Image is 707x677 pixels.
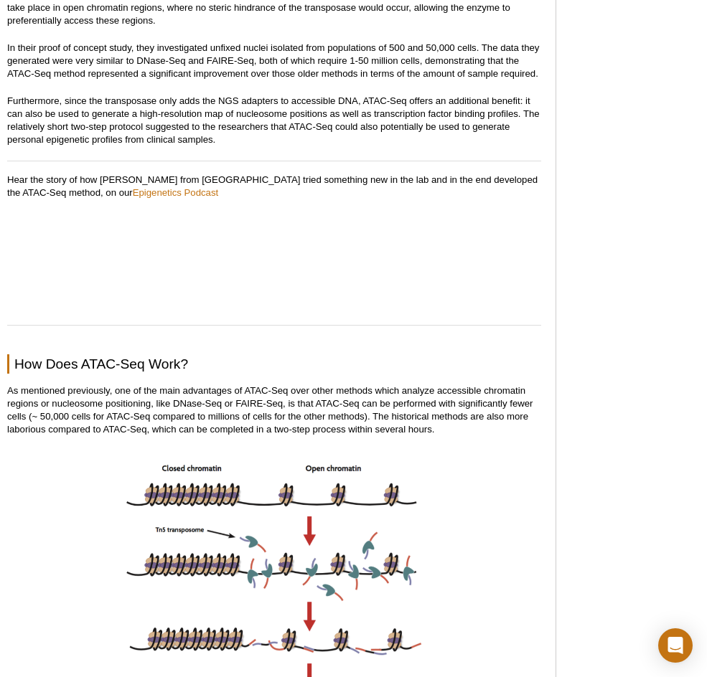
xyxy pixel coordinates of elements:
[7,354,541,374] h2: How Does ATAC-Seq Work?
[7,174,541,311] p: Hear the story of how [PERSON_NAME] from [GEOGRAPHIC_DATA] tried something new in the lab and in ...
[7,199,541,307] iframe: ATAC-Seq, scATAC-Seq and Chromatin Dynamics in Single-Cells (Jason Buenrostro)
[7,384,541,436] p: As mentioned previously, one of the main advantages of ATAC-Seq over other methods which analyze ...
[7,42,541,80] p: In their proof of concept study, they investigated unfixed nuclei isolated from populations of 50...
[658,628,693,663] div: Open Intercom Messenger
[7,95,541,146] p: Furthermore, since the transposase only adds the NGS adapters to accessible DNA, ATAC-Seq offers ...
[133,187,219,198] a: Epigenetics Podcast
